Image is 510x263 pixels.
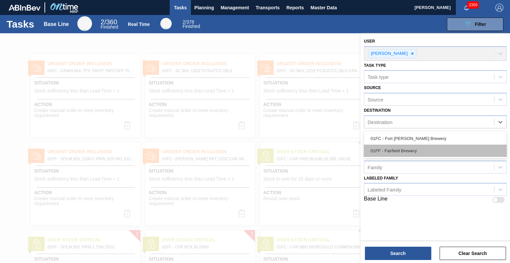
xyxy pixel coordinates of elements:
[368,119,392,125] div: Destination
[495,4,503,12] img: Logout
[9,5,41,11] img: TNhmsLtSVTkK8tSr43FrP2fwEKptu5GPRR3wAAAABJRU5ErkJggg==
[77,16,92,31] div: Base Line
[364,196,387,204] label: Base Line
[467,1,479,9] span: 3369
[447,18,503,31] button: Filter
[368,164,382,170] div: Family
[101,18,117,26] span: / 360
[183,24,200,29] span: Finished
[44,21,69,27] div: Base Line
[368,187,401,193] div: Labeled Family
[364,176,398,181] label: Labeled Family
[364,108,390,113] label: Destination
[128,22,150,27] div: Real Time
[475,22,486,27] span: Filter
[364,132,507,145] div: 01FC - Fort [PERSON_NAME] Brewery
[183,20,200,29] div: Real Time
[368,74,388,80] div: Task type
[256,4,280,12] span: Transports
[160,18,172,29] div: Real Time
[173,4,188,12] span: Tasks
[364,39,375,44] label: User
[101,18,104,26] span: 2
[364,145,507,157] div: 01FF - Fairfield Brewery
[364,63,386,68] label: Task type
[7,20,34,28] h1: Tasks
[456,3,477,12] button: Notifications
[183,19,185,25] span: 2
[368,97,383,102] div: Source
[101,19,118,29] div: Base Line
[183,19,194,25] span: / 378
[101,24,118,30] span: Finished
[364,85,381,90] label: Source
[286,4,304,12] span: Reports
[220,4,249,12] span: Management
[364,131,400,135] label: Material Group
[194,4,214,12] span: Planning
[310,4,337,12] span: Master Data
